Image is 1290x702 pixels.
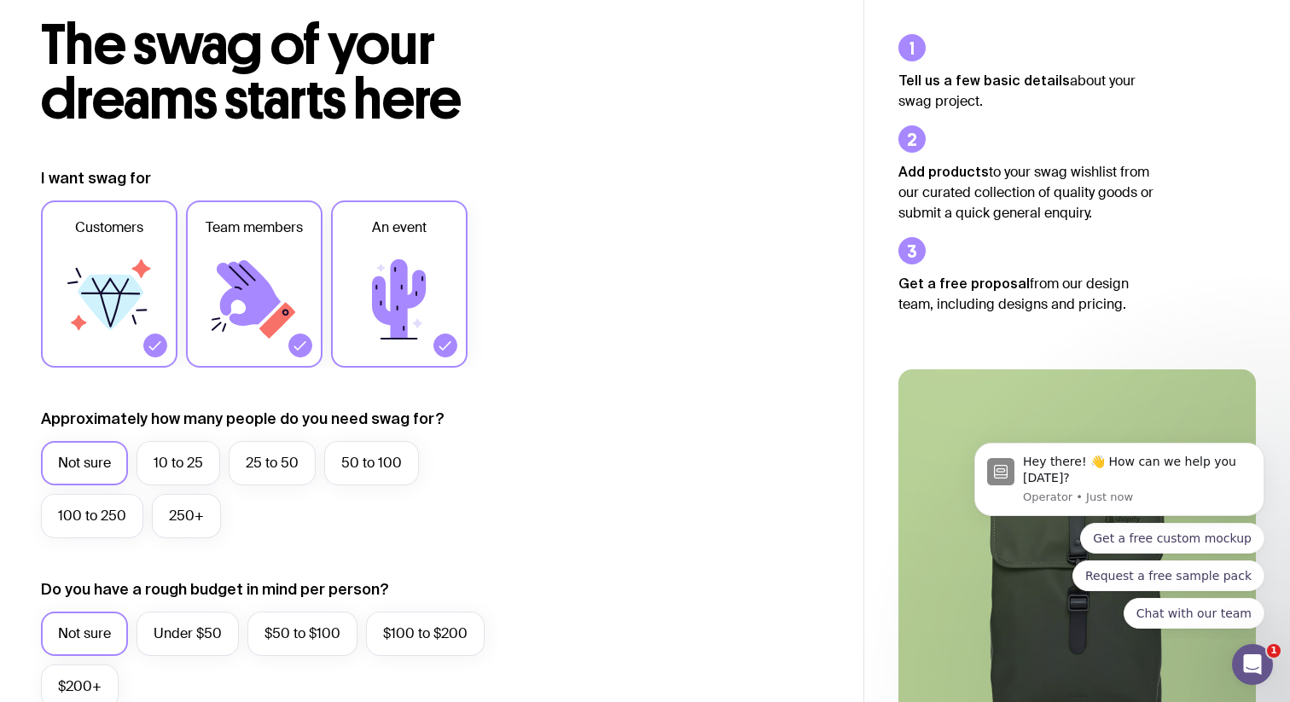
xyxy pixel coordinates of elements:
[41,409,445,429] label: Approximately how many people do you need swag for?
[898,164,989,179] strong: Add products
[137,441,220,485] label: 10 to 25
[898,73,1070,88] strong: Tell us a few basic details
[41,612,128,656] label: Not sure
[324,441,419,485] label: 50 to 100
[41,579,389,600] label: Do you have a rough budget in mind per person?
[366,612,485,656] label: $100 to $200
[898,273,1154,315] p: from our design team, including designs and pricing.
[372,218,427,238] span: An event
[41,494,143,538] label: 100 to 250
[152,494,221,538] label: 250+
[137,612,239,656] label: Under $50
[41,441,128,485] label: Not sure
[247,612,357,656] label: $50 to $100
[1232,644,1273,685] iframe: Intercom live chat
[949,427,1290,639] iframe: Intercom notifications message
[898,70,1154,112] p: about your swag project.
[229,441,316,485] label: 25 to 50
[898,161,1154,223] p: to your swag wishlist from our curated collection of quality goods or submit a quick general enqu...
[41,168,151,189] label: I want swag for
[898,276,1030,291] strong: Get a free proposal
[75,218,143,238] span: Customers
[1267,644,1281,658] span: 1
[41,11,462,133] span: The swag of your dreams starts here
[206,218,303,238] span: Team members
